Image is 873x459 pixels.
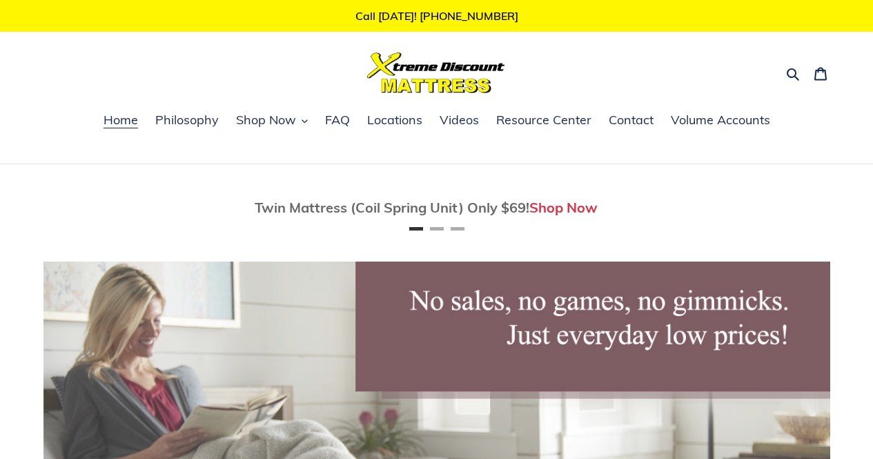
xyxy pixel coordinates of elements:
a: Philosophy [148,110,226,131]
a: FAQ [318,110,357,131]
span: Volume Accounts [671,112,770,128]
span: Shop Now [236,112,296,128]
a: Shop Now [529,199,598,216]
span: FAQ [325,112,350,128]
a: Contact [602,110,660,131]
span: Resource Center [496,112,591,128]
button: Page 2 [430,227,444,231]
a: Locations [360,110,429,131]
button: Page 3 [451,227,464,231]
span: Home [104,112,138,128]
span: Twin Mattress (Coil Spring Unit) Only $69! [255,199,529,216]
a: Volume Accounts [664,110,777,131]
span: Contact [609,112,654,128]
button: Shop Now [229,110,315,131]
span: Philosophy [155,112,219,128]
a: Resource Center [489,110,598,131]
button: Page 1 [409,227,423,231]
span: Locations [367,112,422,128]
span: Videos [440,112,479,128]
img: Xtreme Discount Mattress [367,52,505,93]
a: Home [97,110,145,131]
a: Videos [433,110,486,131]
